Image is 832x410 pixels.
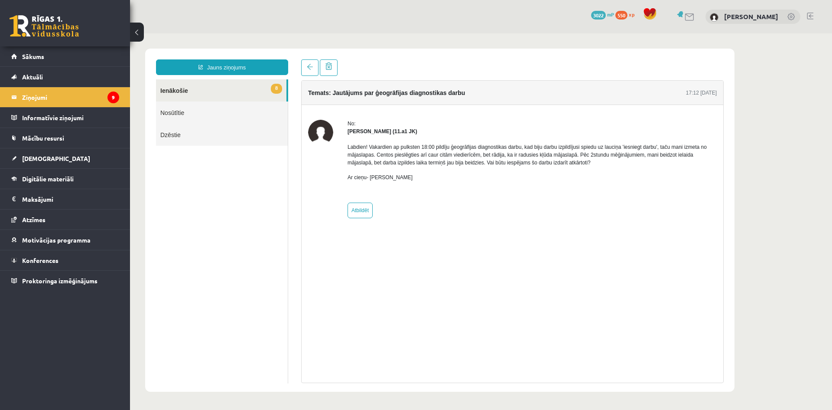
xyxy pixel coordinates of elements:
i: 9 [107,92,119,103]
a: Rīgas 1. Tālmācības vidusskola [10,15,79,37]
span: Konferences [22,256,58,264]
img: Gustavs Graudiņš [710,13,718,22]
span: 550 [615,11,627,20]
img: Izabella Graudiņa [178,86,203,112]
div: No: [218,86,587,94]
span: xp [629,11,634,18]
a: 550 xp [615,11,639,18]
span: Atzīmes [22,216,45,223]
a: Nosūtītie [26,68,158,90]
legend: Informatīvie ziņojumi [22,108,119,128]
legend: Maksājumi [22,189,119,209]
a: Aktuāli [11,67,119,87]
a: Informatīvie ziņojumi [11,108,119,128]
span: Proktoringa izmēģinājums [22,277,97,285]
a: Atzīmes [11,210,119,230]
a: Ziņojumi9 [11,87,119,107]
span: [DEMOGRAPHIC_DATA] [22,154,90,162]
a: [PERSON_NAME] [724,12,778,21]
a: Mācību resursi [11,128,119,148]
h4: Temats: Jautājums par ģeogrāfijas diagnostikas darbu [178,56,335,63]
legend: Ziņojumi [22,87,119,107]
a: Maksājumi [11,189,119,209]
span: Sākums [22,52,44,60]
strong: [PERSON_NAME] (11.a1 JK) [218,95,287,101]
a: [DEMOGRAPHIC_DATA] [11,148,119,168]
a: 3022 mP [591,11,614,18]
a: Proktoringa izmēģinājums [11,271,119,291]
div: 17:12 [DATE] [556,56,587,63]
a: 8Ienākošie [26,46,156,68]
span: mP [607,11,614,18]
a: Digitālie materiāli [11,169,119,189]
span: Motivācijas programma [22,236,91,244]
span: Digitālie materiāli [22,175,74,183]
span: 3022 [591,11,606,20]
a: Dzēstie [26,90,158,112]
a: Motivācijas programma [11,230,119,250]
a: Konferences [11,250,119,270]
a: Jauns ziņojums [26,26,158,42]
p: Ar cieņu- [PERSON_NAME] [218,140,587,148]
span: Mācību resursi [22,134,64,142]
p: Labdien! Vakardien ap pulksten 18:00 pildīju ģeogrāfijas diagnostikas darbu, kad biju darbu izpil... [218,110,587,133]
span: 8 [141,50,152,60]
span: Aktuāli [22,73,43,81]
a: Atbildēt [218,169,243,185]
a: Sākums [11,46,119,66]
